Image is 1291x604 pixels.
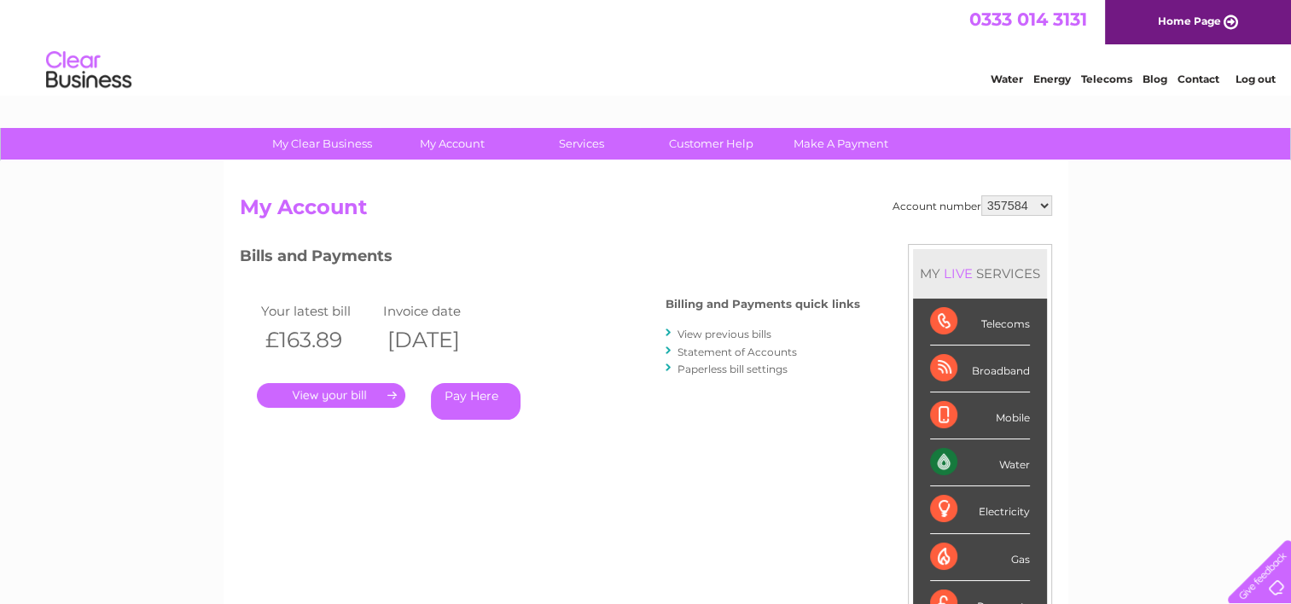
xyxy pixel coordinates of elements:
[1235,73,1275,85] a: Log out
[677,346,797,358] a: Statement of Accounts
[240,195,1052,228] h2: My Account
[379,322,502,357] th: [DATE]
[930,346,1030,392] div: Broadband
[252,128,393,160] a: My Clear Business
[257,322,380,357] th: £163.89
[1178,73,1219,85] a: Contact
[381,128,522,160] a: My Account
[930,299,1030,346] div: Telecoms
[969,9,1087,30] a: 0333 014 3131
[1033,73,1071,85] a: Energy
[45,44,132,96] img: logo.png
[379,299,502,322] td: Invoice date
[771,128,911,160] a: Make A Payment
[243,9,1050,83] div: Clear Business is a trading name of Verastar Limited (registered in [GEOGRAPHIC_DATA] No. 3667643...
[930,439,1030,486] div: Water
[511,128,652,160] a: Services
[1143,73,1167,85] a: Blog
[240,244,860,274] h3: Bills and Payments
[893,195,1052,216] div: Account number
[991,73,1023,85] a: Water
[641,128,782,160] a: Customer Help
[930,534,1030,581] div: Gas
[257,383,405,408] a: .
[677,363,788,375] a: Paperless bill settings
[1081,73,1132,85] a: Telecoms
[930,392,1030,439] div: Mobile
[431,383,520,420] a: Pay Here
[257,299,380,322] td: Your latest bill
[666,298,860,311] h4: Billing and Payments quick links
[913,249,1047,298] div: MY SERVICES
[677,328,771,340] a: View previous bills
[940,265,976,282] div: LIVE
[930,486,1030,533] div: Electricity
